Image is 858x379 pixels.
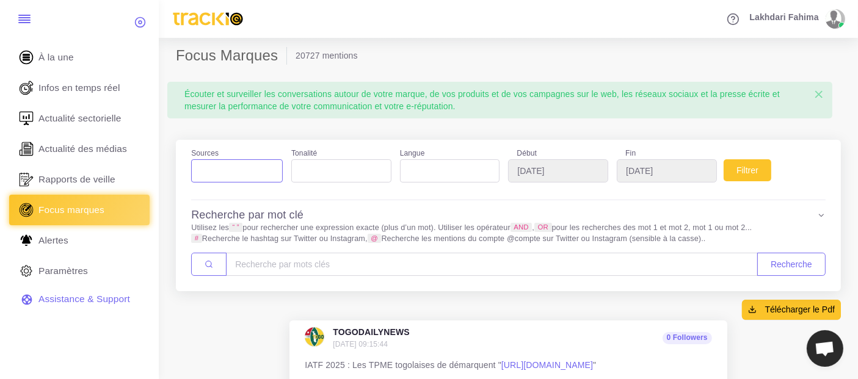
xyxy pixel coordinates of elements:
[38,173,115,186] span: Rapports de veille
[191,222,826,244] p: Utilisez les pour rechercher une expression exacte (plus d’un mot). Utiliser les opérateur , pour...
[9,256,150,286] a: Paramètres
[333,327,410,337] h5: TOGODAILYNEWS
[305,358,596,372] p: IATF 2025 : Les TPME togolaises de démarquent " "
[805,82,832,107] button: Close
[38,81,120,95] span: Infos en temps réel
[17,262,35,280] img: parametre.svg
[9,42,150,73] a: À la une
[38,264,88,278] span: Paramètres
[501,360,593,370] a: [URL][DOMAIN_NAME]
[814,85,824,104] span: ×
[368,234,382,243] code: @
[38,51,74,64] span: À la une
[17,140,35,158] img: revue-editorielle.svg
[17,170,35,189] img: rapport_1.svg
[17,109,35,128] img: revue-sectorielle.svg
[826,9,842,29] img: avatar
[749,13,818,21] span: Lakhdari Fahima
[38,292,130,306] span: Assistance & Support
[508,159,608,182] input: YYYY-MM-DD
[757,253,826,276] button: Recherche
[17,201,35,219] img: focus-marques.svg
[38,234,68,247] span: Alertes
[9,103,150,134] a: Actualité sectorielle
[9,134,150,164] a: Actualité des médias
[176,82,824,118] div: Écouter et surveiller les conversations autour de votre marque, de vos produits et de vos campagn...
[400,148,425,159] label: Langue
[167,7,249,31] img: trackio.svg
[226,253,758,276] input: Amount
[191,148,219,159] label: Sources
[305,327,324,347] img: Avatar
[765,303,835,316] span: Télécharger le Pdf
[807,330,843,367] div: Ouvrir le chat
[229,223,242,232] code: “ ”
[9,164,150,195] a: Rapports de veille
[9,195,150,225] a: Focus marques
[617,148,717,159] label: Fin
[296,49,358,62] li: 20727 mentions
[511,223,533,232] code: AND
[17,231,35,250] img: Alerte.svg
[9,225,150,256] a: Alertes
[38,142,127,156] span: Actualité des médias
[291,148,317,159] label: Tonalité
[663,332,712,344] div: 0 Followers
[724,159,771,181] button: Filtrer
[191,209,304,222] h4: Recherche par mot clé
[534,223,551,232] code: OR
[742,300,841,319] button: Télécharger le Pdf
[333,340,388,348] small: [DATE] 09:15:44
[191,234,202,243] code: #
[17,79,35,97] img: revue-live.svg
[38,203,104,217] span: Focus marques
[17,48,35,67] img: home.svg
[617,159,717,182] input: YYYY-MM-DD
[508,148,608,159] label: Début
[9,73,150,103] a: Infos en temps réel
[744,9,849,29] a: Lakhdari Fahima avatar
[38,112,122,125] span: Actualité sectorielle
[176,47,287,65] h2: Focus Marques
